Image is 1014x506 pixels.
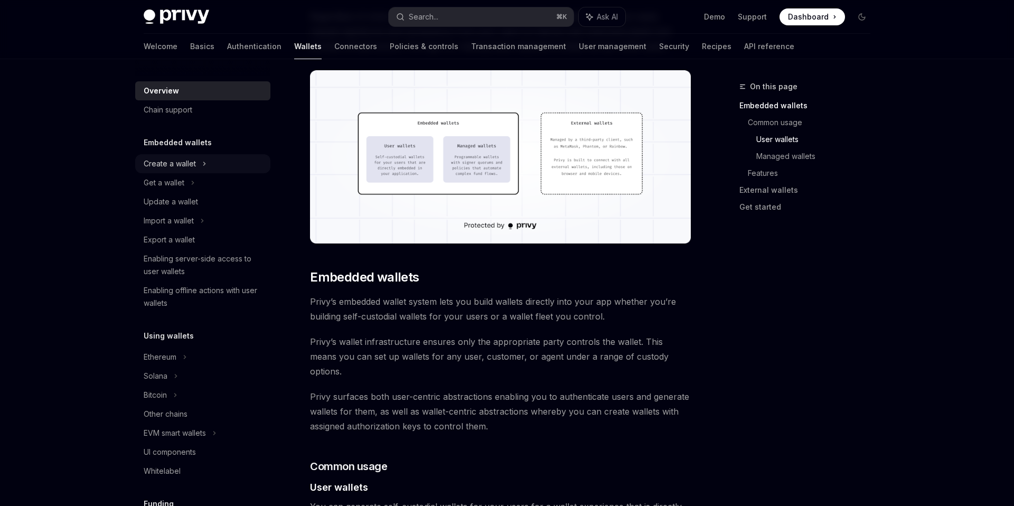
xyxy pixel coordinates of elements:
[135,230,270,249] a: Export a wallet
[748,114,879,131] a: Common usage
[310,389,691,434] span: Privy surfaces both user-centric abstractions enabling you to authenticate users and generate wal...
[556,13,567,21] span: ⌘ K
[144,176,184,189] div: Get a wallet
[750,80,797,93] span: On this page
[739,97,879,114] a: Embedded wallets
[144,214,194,227] div: Import a wallet
[144,104,192,116] div: Chain support
[739,199,879,215] a: Get started
[144,370,167,382] div: Solana
[144,10,209,24] img: dark logo
[144,427,206,439] div: EVM smart wallets
[144,284,264,310] div: Enabling offline actions with user wallets
[294,34,322,59] a: Wallets
[144,465,181,477] div: Whitelabel
[739,182,879,199] a: External wallets
[144,34,177,59] a: Welcome
[756,148,879,165] a: Managed wallets
[579,34,646,59] a: User management
[310,459,387,474] span: Common usage
[144,195,198,208] div: Update a wallet
[135,249,270,281] a: Enabling server-side access to user wallets
[334,34,377,59] a: Connectors
[310,294,691,324] span: Privy’s embedded wallet system lets you build wallets directly into your app whether you’re build...
[135,100,270,119] a: Chain support
[409,11,438,23] div: Search...
[310,269,419,286] span: Embedded wallets
[144,136,212,149] h5: Embedded wallets
[190,34,214,59] a: Basics
[135,192,270,211] a: Update a wallet
[135,81,270,100] a: Overview
[738,12,767,22] a: Support
[144,252,264,278] div: Enabling server-side access to user wallets
[310,480,368,494] span: User wallets
[390,34,458,59] a: Policies & controls
[144,389,167,401] div: Bitcoin
[389,7,574,26] button: Search...⌘K
[135,443,270,462] a: UI components
[144,408,187,420] div: Other chains
[310,334,691,379] span: Privy’s wallet infrastructure ensures only the appropriate party controls the wallet. This means ...
[144,446,196,458] div: UI components
[144,85,179,97] div: Overview
[227,34,281,59] a: Authentication
[135,405,270,424] a: Other chains
[748,165,879,182] a: Features
[756,131,879,148] a: User wallets
[135,281,270,313] a: Enabling offline actions with user wallets
[659,34,689,59] a: Security
[135,462,270,481] a: Whitelabel
[144,233,195,246] div: Export a wallet
[471,34,566,59] a: Transaction management
[579,7,625,26] button: Ask AI
[704,12,725,22] a: Demo
[788,12,829,22] span: Dashboard
[702,34,731,59] a: Recipes
[144,157,196,170] div: Create a wallet
[780,8,845,25] a: Dashboard
[597,12,618,22] span: Ask AI
[744,34,794,59] a: API reference
[144,330,194,342] h5: Using wallets
[310,70,691,243] img: images/walletoverview.png
[144,351,176,363] div: Ethereum
[853,8,870,25] button: Toggle dark mode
